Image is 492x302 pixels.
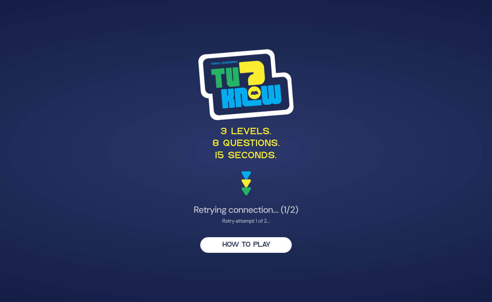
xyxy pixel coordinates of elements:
[60,204,432,215] h4: Retrying connection... (1/2)
[241,171,251,196] img: decoration arrows
[60,217,432,225] div: Retry attempt 1 of 2...
[200,237,292,253] button: HOW TO PLAY
[198,49,294,120] img: Tournament Logo
[60,126,432,162] p: 3 levels. 8 questions. 15 seconds.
